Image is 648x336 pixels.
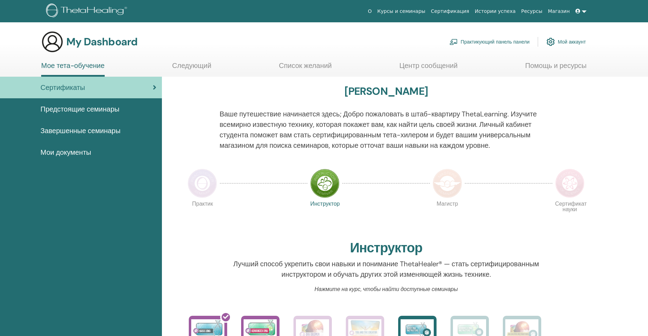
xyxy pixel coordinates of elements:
[525,61,587,75] a: Помощь и ресурсы
[546,36,555,48] img: cog.svg
[41,31,64,53] img: generic-user-icon.jpg
[555,201,584,230] p: Сертификат науки
[365,5,374,18] a: О
[519,5,545,18] a: Ресурсы
[219,285,553,293] p: Нажмите на курс, чтобы найти доступные семинары
[374,5,428,18] a: Курсы и семинары
[472,5,519,18] a: Истории успеха
[344,85,428,98] h3: [PERSON_NAME]
[219,109,553,151] p: Ваше путешествие начинается здесь; Добро пожаловать в штаб-квартиру ThetaLearning. Изучите всемир...
[310,169,340,198] img: Instructor
[449,39,458,45] img: chalkboard-teacher.svg
[40,147,91,158] span: Мои документы
[41,61,105,77] a: Мое тета-обучение
[66,36,137,48] h3: My Dashboard
[40,82,85,93] span: Сертификаты
[40,125,120,136] span: Завершенные семинары
[310,201,340,230] p: Инструктор
[219,259,553,280] p: Лучший способ укрепить свои навыки и понимание ThetaHealer® — стать сертифицированным инструкторо...
[449,34,529,49] a: Практикующий панель панели
[172,61,211,75] a: Следующий
[188,201,217,230] p: Практик
[433,169,462,198] img: Master
[350,240,422,256] h2: Инструктор
[40,104,119,114] span: Предстоящие семинары
[46,3,129,19] img: logo.png
[433,201,462,230] p: Магистр
[399,61,457,75] a: Центр сообщений
[188,169,217,198] img: Practitioner
[545,5,572,18] a: Магазин
[279,61,332,75] a: Список желаний
[546,34,586,49] a: Мой аккаунт
[555,169,584,198] img: Certificate of Science
[428,5,472,18] a: Сертификация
